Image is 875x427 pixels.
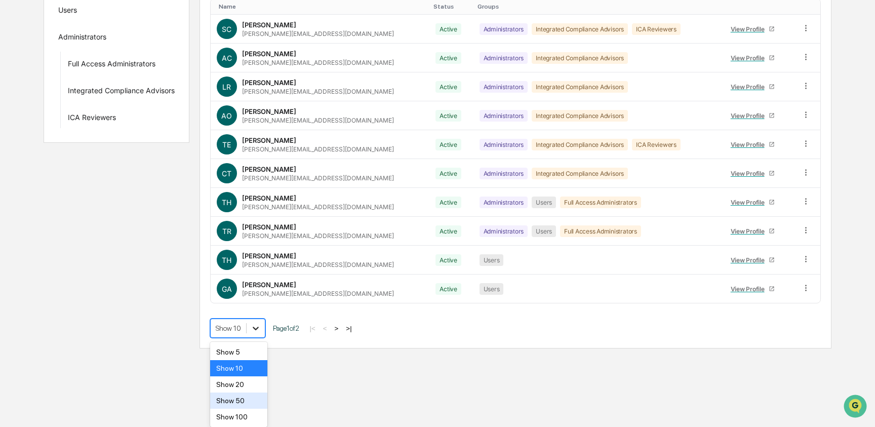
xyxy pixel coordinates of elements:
div: Integrated Compliance Advisors [532,81,628,93]
div: Show 5 [210,344,267,360]
div: View Profile [731,227,769,235]
div: Toggle SortBy [433,3,469,10]
div: Users [532,225,556,237]
a: View Profile [726,137,779,152]
div: View Profile [731,54,769,62]
div: [PERSON_NAME][EMAIL_ADDRESS][DOMAIN_NAME] [242,290,394,297]
div: Integrated Compliance Advisors [532,139,628,150]
div: 🗄️ [73,129,82,137]
div: Active [435,283,461,295]
div: [PERSON_NAME] [242,223,296,231]
span: Attestations [84,128,126,138]
div: View Profile [731,256,769,264]
div: Show 10 [210,360,267,376]
div: Administrators [480,23,528,35]
div: Toggle SortBy [478,3,717,10]
span: AC [222,54,232,62]
a: View Profile [726,195,779,210]
div: View Profile [731,199,769,206]
p: How can we help? [10,21,184,37]
span: AO [221,111,232,120]
a: 🗄️Attestations [69,124,130,142]
div: Active [435,139,461,150]
div: View Profile [731,25,769,33]
a: 🔎Data Lookup [6,143,68,161]
div: 🔎 [10,148,18,156]
div: [PERSON_NAME] [242,136,296,144]
span: SC [222,25,231,33]
div: [PERSON_NAME][EMAIL_ADDRESS][DOMAIN_NAME] [242,88,394,95]
button: > [332,324,342,333]
a: Powered byPylon [71,171,123,179]
div: [PERSON_NAME] [242,50,296,58]
span: Data Lookup [20,147,64,157]
div: Administrators [58,32,106,45]
div: Integrated Compliance Advisors [532,168,628,179]
div: Toggle SortBy [803,3,816,10]
span: LR [222,83,231,91]
div: Active [435,254,461,266]
div: [PERSON_NAME][EMAIL_ADDRESS][DOMAIN_NAME] [242,145,394,153]
div: Start new chat [34,77,166,88]
span: GA [222,285,232,293]
div: Users [532,197,556,208]
div: Full Access Administrators [560,225,641,237]
div: [PERSON_NAME][EMAIL_ADDRESS][DOMAIN_NAME] [242,232,394,240]
div: Active [435,110,461,122]
a: View Profile [726,108,779,124]
div: Administrators [480,197,528,208]
div: [PERSON_NAME][EMAIL_ADDRESS][DOMAIN_NAME] [242,174,394,182]
div: Administrators [480,225,528,237]
div: Active [435,197,461,208]
div: Full Access Administrators [68,59,155,71]
div: Administrators [480,139,528,150]
span: TE [222,140,231,149]
div: View Profile [731,141,769,148]
a: View Profile [726,79,779,95]
span: Page 1 of 2 [273,324,299,332]
div: Integrated Compliance Advisors [532,23,628,35]
div: [PERSON_NAME] [242,194,296,202]
a: View Profile [726,21,779,37]
div: Integrated Compliance Advisors [532,110,628,122]
div: [PERSON_NAME][EMAIL_ADDRESS][DOMAIN_NAME] [242,261,394,268]
div: Show 20 [210,376,267,393]
div: Active [435,23,461,35]
div: View Profile [731,83,769,91]
button: Start new chat [172,81,184,93]
div: [PERSON_NAME] [242,21,296,29]
a: View Profile [726,223,779,239]
span: CT [222,169,231,178]
div: Users [480,254,504,266]
div: Administrators [480,168,528,179]
div: ICA Reviewers [632,23,681,35]
div: 🖐️ [10,129,18,137]
div: [PERSON_NAME][EMAIL_ADDRESS][DOMAIN_NAME] [242,59,394,66]
div: Toggle SortBy [724,3,791,10]
div: We're available if you need us! [34,88,128,96]
div: ICA Reviewers [632,139,681,150]
div: Active [435,52,461,64]
div: [PERSON_NAME][EMAIL_ADDRESS][DOMAIN_NAME] [242,203,394,211]
iframe: Open customer support [843,394,870,421]
div: Toggle SortBy [219,3,426,10]
div: Administrators [480,110,528,122]
a: View Profile [726,166,779,181]
div: View Profile [731,170,769,177]
div: Show 50 [210,393,267,409]
div: [PERSON_NAME] [242,252,296,260]
img: 1746055101610-c473b297-6a78-478c-a979-82029cc54cd1 [10,77,28,96]
div: Active [435,168,461,179]
div: [PERSON_NAME][EMAIL_ADDRESS][DOMAIN_NAME] [242,117,394,124]
div: Administrators [480,52,528,64]
div: Full Access Administrators [560,197,641,208]
div: Active [435,225,461,237]
span: Pylon [101,172,123,179]
div: [PERSON_NAME] [242,165,296,173]
div: [PERSON_NAME] [242,107,296,115]
div: Integrated Compliance Advisors [68,86,175,98]
span: TH [222,198,231,207]
div: Users [58,6,77,18]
